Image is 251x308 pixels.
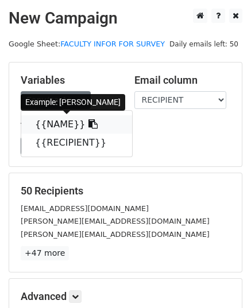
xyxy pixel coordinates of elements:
small: [EMAIL_ADDRESS][DOMAIN_NAME] [21,204,149,213]
small: [PERSON_NAME][EMAIL_ADDRESS][DOMAIN_NAME] [21,230,210,239]
span: Daily emails left: 50 [165,38,242,50]
a: {{RECIPIENT}} [21,134,132,152]
a: Daily emails left: 50 [165,40,242,48]
a: {{NAME}} [21,115,132,134]
div: Example: [PERSON_NAME] [21,94,125,111]
iframe: Chat Widget [194,253,251,308]
a: +47 more [21,246,69,260]
h2: New Campaign [9,9,242,28]
h5: Advanced [21,290,230,303]
small: Google Sheet: [9,40,165,48]
h5: Email column [134,74,231,87]
h5: 50 Recipients [21,185,230,197]
h5: Variables [21,74,117,87]
small: [PERSON_NAME][EMAIL_ADDRESS][DOMAIN_NAME] [21,217,210,225]
a: FACULTY INFOR FOR SURVEY [60,40,165,48]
